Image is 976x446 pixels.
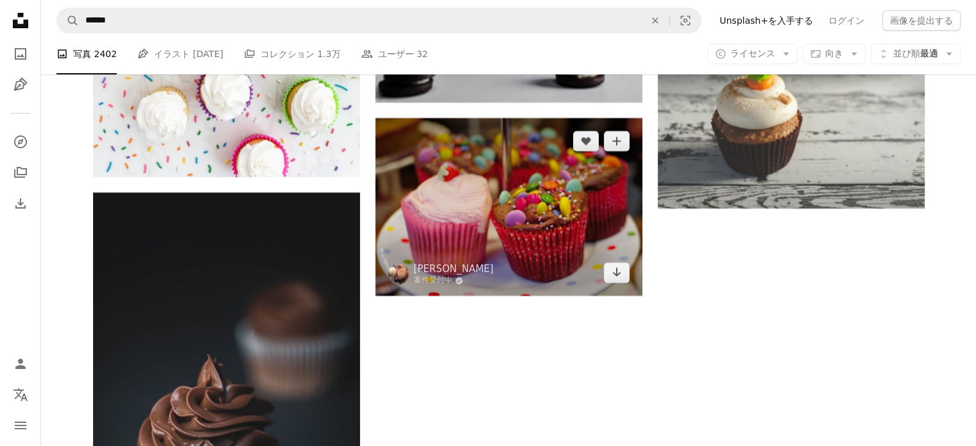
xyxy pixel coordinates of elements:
a: 丸い白いセラミックプレートのカップケーキの接写写真 [375,201,642,212]
span: 32 [416,47,428,61]
button: 言語 [8,382,33,407]
span: 最適 [893,47,938,60]
a: テーブルの上のカップケーキ [658,109,925,121]
a: ダウンロード [604,262,629,283]
span: 1.3万 [317,47,340,61]
button: コレクションに追加する [604,131,629,151]
button: Unsplashで検索する [57,8,79,33]
a: コレクション 1.3万 [244,33,341,74]
span: [DATE] [193,47,223,61]
span: 向き [825,48,843,58]
a: ホーム — Unsplash [8,8,33,36]
a: イラスト [8,72,33,98]
a: ダウンロード履歴 [8,191,33,216]
button: 向き [803,44,866,64]
a: 案件受付中 [414,275,494,286]
a: [PERSON_NAME] [414,262,494,275]
a: 写真 [8,41,33,67]
button: 全てクリア [641,8,669,33]
a: ユーザー 32 [361,33,428,74]
img: Viktor Forgacsのプロフィールを見る [388,264,409,284]
span: 並び順 [893,48,920,58]
a: 探す [8,129,33,155]
span: ライセンス [730,48,775,58]
button: メニュー [8,413,33,438]
a: イラスト [DATE] [137,33,223,74]
a: ログイン / 登録する [8,351,33,377]
button: ビジュアル検索 [670,8,701,33]
button: ライセンス [708,44,798,64]
a: Unsplash+を入手する [712,10,821,31]
a: 黒い背景にチョコレートのフロスティングとチョコレートカップケーキ [93,387,360,399]
button: 画像を提出する [882,10,961,31]
a: ログイン [821,10,872,31]
button: 並び順最適 [871,44,961,64]
a: コレクション [8,160,33,185]
img: テーブルの上のカップケーキ [658,21,925,209]
button: いいね！ [573,131,599,151]
img: 丸い白いセラミックプレートのカップケーキの接写写真 [375,118,642,296]
form: サイト内でビジュアルを探す [56,8,701,33]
